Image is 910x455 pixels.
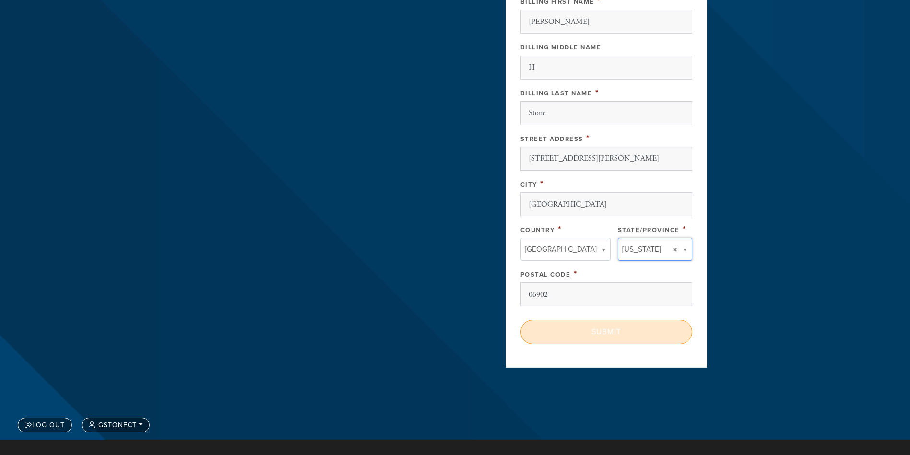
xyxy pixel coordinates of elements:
[520,90,592,97] label: Billing Last Name
[82,418,150,432] button: gstonect
[586,133,590,143] span: This field is required.
[520,271,571,279] label: Postal Code
[525,243,597,256] span: [GEOGRAPHIC_DATA]
[520,135,583,143] label: Street Address
[520,320,692,344] input: Submit
[622,243,661,256] span: [US_STATE]
[540,178,544,189] span: This field is required.
[18,418,72,432] a: Log out
[595,87,599,98] span: This field is required.
[618,226,680,234] label: State/Province
[683,224,686,234] span: This field is required.
[520,226,555,234] label: Country
[574,268,578,279] span: This field is required.
[520,44,602,51] label: Billing Middle Name
[520,181,537,188] label: City
[618,238,692,261] a: [US_STATE]
[558,224,562,234] span: This field is required.
[520,238,611,261] a: [GEOGRAPHIC_DATA]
